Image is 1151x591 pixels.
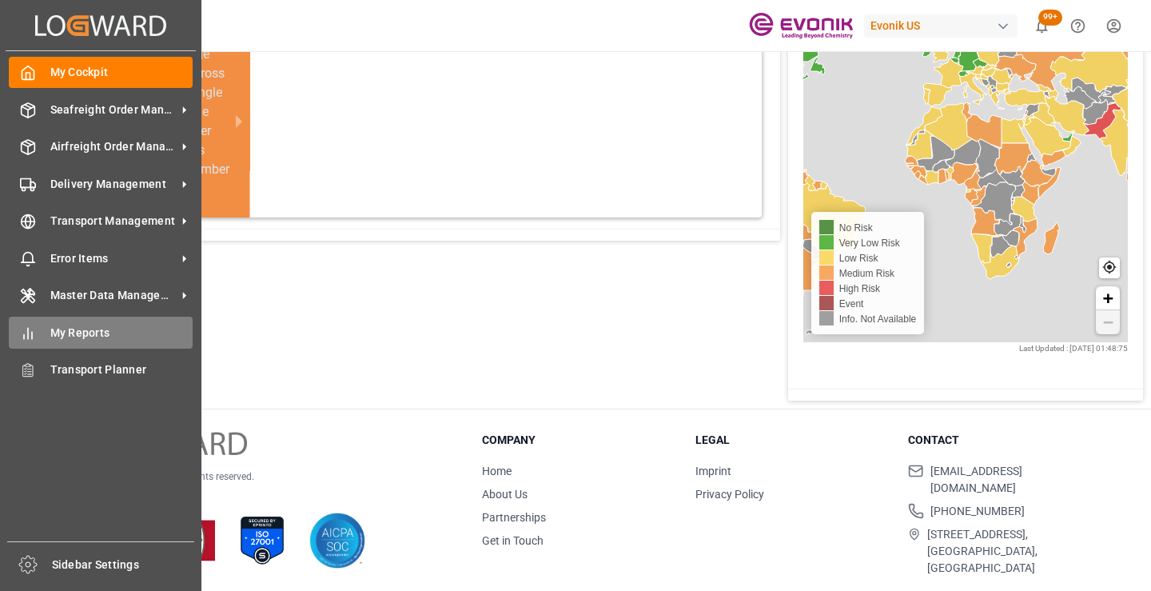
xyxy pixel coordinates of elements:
[482,511,546,524] a: Partnerships
[50,250,177,267] span: Error Items
[50,176,177,193] span: Delivery Management
[1103,288,1113,308] span: +
[1096,286,1120,310] a: Zoom in
[482,534,544,547] a: Get in Touch
[309,513,365,569] img: AICPA SOC
[482,465,512,477] a: Home
[482,432,675,449] h3: Company
[927,526,1101,577] span: [STREET_ADDRESS], [GEOGRAPHIC_DATA], [GEOGRAPHIC_DATA]
[482,488,528,501] a: About Us
[695,488,764,501] a: Privacy Policy
[864,14,1018,38] div: Evonik US
[50,213,177,230] span: Transport Management
[9,57,193,88] a: My Cockpit
[50,325,193,341] span: My Reports
[695,465,731,477] a: Imprint
[839,253,878,264] span: Low Risk
[839,268,894,279] span: Medium Risk
[930,463,1101,497] span: [EMAIL_ADDRESS][DOMAIN_NAME]
[9,354,193,385] a: Transport Planner
[50,138,177,155] span: Airfreight Order Management
[839,298,864,309] span: Event
[9,317,193,348] a: My Reports
[1024,8,1060,44] button: show 100 new notifications
[839,313,917,325] span: Info. Not Available
[839,222,873,234] span: No Risk
[930,503,1025,520] span: [PHONE_NUMBER]
[50,287,177,304] span: Master Data Management
[103,484,443,498] p: Version 1.1.133
[908,432,1101,449] h3: Contact
[228,26,250,218] button: next slide / item
[695,432,889,449] h3: Legal
[50,64,193,81] span: My Cockpit
[839,283,880,294] span: High Risk
[1096,310,1120,334] a: Zoom out
[839,238,900,249] span: Very Low Risk
[50,102,177,118] span: Seafreight Order Management
[234,513,290,569] img: ISO 27001 Certification
[50,361,193,378] span: Transport Planner
[803,342,1128,354] div: Last Updated : [DATE] 01:48:75
[103,469,443,484] p: © 2025 Logward. All rights reserved.
[1038,10,1062,26] span: 99+
[864,10,1024,41] button: Evonik US
[1060,8,1096,44] button: Help Center
[52,557,195,573] span: Sidebar Settings
[749,12,853,40] img: Evonik-brand-mark-Deep-Purple-RGB.jpeg_1700498283.jpeg
[1103,312,1113,332] span: −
